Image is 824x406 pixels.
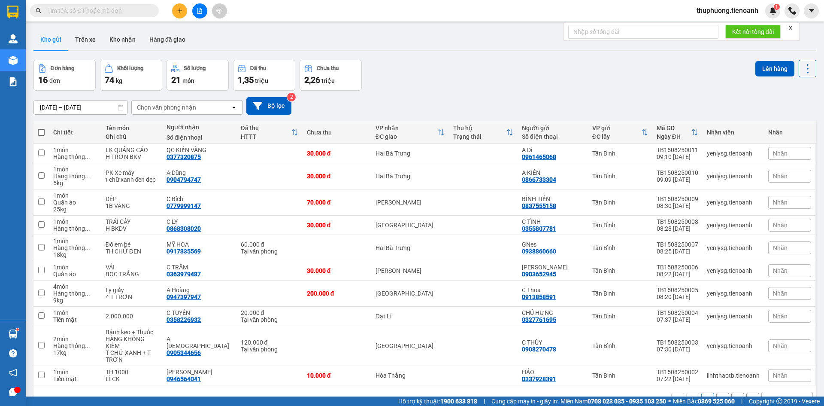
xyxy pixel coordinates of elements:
[307,267,367,274] div: 30.000 đ
[698,398,735,405] strong: 0369 525 060
[491,397,558,406] span: Cung cấp máy in - giấy in:
[376,342,445,349] div: [GEOGRAPHIC_DATA]
[657,225,698,232] div: 08:28 [DATE]
[53,336,97,342] div: 2 món
[522,153,556,160] div: 0961465068
[673,397,735,406] span: Miền Bắc
[307,150,367,157] div: 30.000 đ
[652,121,703,144] th: Toggle SortBy
[182,77,194,84] span: món
[788,25,794,31] span: close
[53,206,97,213] div: 25 kg
[804,3,819,18] button: caret-down
[773,313,788,320] span: Nhãn
[657,202,698,209] div: 08:30 [DATE]
[38,75,48,85] span: 16
[592,173,648,180] div: Tân Bình
[255,77,268,84] span: triệu
[592,222,648,229] div: Tân Bình
[376,313,445,320] div: Đạt Lí
[657,125,691,131] div: Mã GD
[522,225,556,232] div: 0355807781
[707,342,760,349] div: yenlysg.tienoanh
[106,313,158,320] div: 2.000.000
[53,153,97,160] div: Hàng thông thường
[106,225,158,232] div: H BKDV
[106,218,158,225] div: TRÁI CÂY
[701,393,714,406] button: 1
[449,121,518,144] th: Toggle SortBy
[592,133,641,140] div: ĐC lấy
[657,169,698,176] div: TB1508250010
[106,271,158,278] div: BỌC TRẮNG
[105,75,114,85] span: 74
[167,336,232,349] div: A Hồng
[657,339,698,346] div: TB1508250003
[106,248,158,255] div: TH CHỮ ĐEN
[167,369,232,375] div: C XUÂN
[376,372,445,379] div: Hòa Thắng
[167,176,201,183] div: 0904794747
[657,287,698,293] div: TB1508250005
[398,397,477,406] span: Hỗ trợ kỹ thuật:
[657,271,698,278] div: 08:22 [DATE]
[197,8,203,14] span: file-add
[103,29,142,50] button: Kho nhận
[588,398,666,405] strong: 0708 023 035 - 0935 103 250
[522,195,584,202] div: BÌNH TIẾN
[53,180,97,186] div: 5 kg
[53,264,97,271] div: 1 món
[241,125,291,131] div: Đã thu
[657,248,698,255] div: 08:25 [DATE]
[16,328,19,331] sup: 1
[106,264,158,271] div: VẢI
[167,309,232,316] div: C TUYỀN
[241,309,298,316] div: 20.000 đ
[741,397,742,406] span: |
[707,222,760,229] div: yenlysg.tienoanh
[167,225,201,232] div: 0868308020
[775,4,778,10] span: 1
[177,8,183,14] span: plus
[376,222,445,229] div: [GEOGRAPHIC_DATA]
[769,7,777,15] img: icon-new-feature
[167,202,201,209] div: 0779999147
[376,199,445,206] div: [PERSON_NAME]
[53,283,97,290] div: 4 món
[167,264,232,271] div: C TRÂM
[776,398,782,404] span: copyright
[592,342,648,349] div: Tân Bình
[53,192,97,199] div: 1 món
[522,287,584,293] div: C Thoa
[376,290,445,297] div: [GEOGRAPHIC_DATA]
[522,248,556,255] div: 0938860660
[707,173,760,180] div: yenlysg.tienoanh
[53,129,97,136] div: Chi tiết
[707,372,760,379] div: linhthaotb.tienoanh
[707,199,760,206] div: yenlysg.tienoanh
[732,27,774,37] span: Kết nối tổng đài
[725,25,781,39] button: Kết nối tổng đài
[9,34,18,43] img: warehouse-icon
[522,369,584,375] div: HẢO
[300,60,362,91] button: Chưa thu2,26 triệu
[184,65,206,71] div: Số lượng
[657,218,698,225] div: TB1508250008
[522,375,556,382] div: 0337928391
[53,271,97,278] div: Quần áo
[230,104,237,111] svg: open
[707,244,760,251] div: yenlysg.tienoanh
[307,199,367,206] div: 70.000 đ
[85,290,90,297] span: ...
[808,7,815,15] span: caret-down
[167,153,201,160] div: 0377320875
[34,101,127,114] input: Select a date range.
[376,150,445,157] div: Hai Bà Trưng
[773,199,788,206] span: Nhãn
[53,166,97,173] div: 1 món
[53,349,97,356] div: 17 kg
[106,176,158,183] div: t chữ xanh đen dẹp
[167,241,232,248] div: MỸ HOA
[774,4,780,10] sup: 1
[773,173,788,180] span: Nhãn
